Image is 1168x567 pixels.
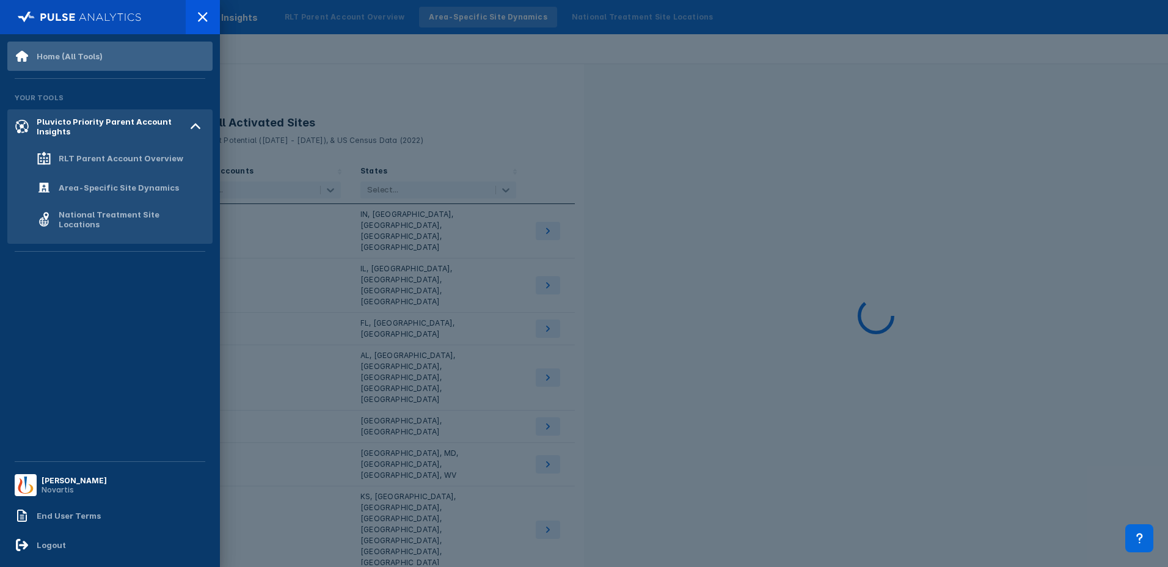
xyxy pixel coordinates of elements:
[7,144,213,173] a: RLT Parent Account Overview
[7,42,213,71] a: Home (All Tools)
[17,477,34,494] img: menu button
[7,501,213,530] a: End User Terms
[37,511,101,521] div: End User Terms
[59,210,183,229] div: National Treatment Site Locations
[59,183,179,192] div: Area-Specific Site Dynamics
[18,9,142,26] img: pulse-logo-full-white.svg
[37,117,186,136] div: Pluvicto Priority Parent Account Insights
[59,153,183,163] div: RLT Parent Account Overview
[42,476,107,485] div: [PERSON_NAME]
[37,51,103,61] div: Home (All Tools)
[42,485,107,494] div: Novartis
[7,173,213,202] a: Area-Specific Site Dynamics
[7,202,213,236] a: National Treatment Site Locations
[37,540,66,550] div: Logout
[7,86,213,109] div: Your Tools
[1125,524,1153,552] div: Contact Support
